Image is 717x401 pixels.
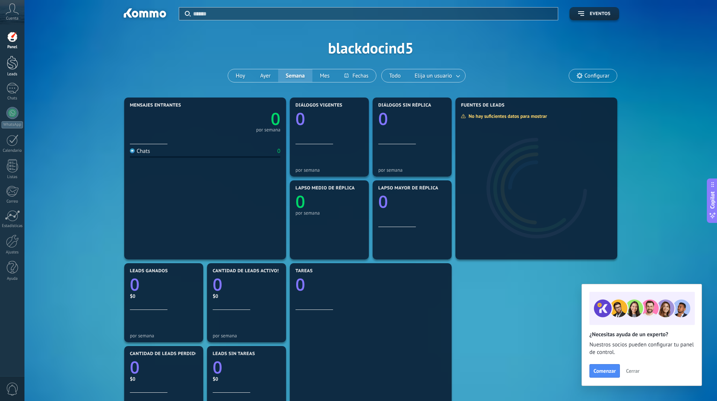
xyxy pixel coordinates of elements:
[378,107,388,130] text: 0
[130,356,140,379] text: 0
[2,276,23,281] div: Ayuda
[378,190,388,213] text: 0
[589,331,694,338] h2: ¿Necesitas ayuda de un experto?
[295,186,355,191] span: Lapso medio de réplica
[382,69,408,82] button: Todo
[295,103,343,108] span: Diálogos vigentes
[378,103,431,108] span: Diálogos sin réplica
[594,368,616,374] span: Comenzar
[2,250,23,255] div: Ajustes
[2,224,23,229] div: Estadísticas
[585,73,609,79] span: Configurar
[295,273,305,296] text: 0
[2,199,23,204] div: Correo
[709,191,716,209] span: Copilot
[130,333,198,338] div: por semana
[2,45,23,50] div: Panel
[213,333,280,338] div: por semana
[589,364,620,378] button: Comenzar
[130,356,198,379] a: 0
[378,167,446,173] div: por semana
[130,376,198,382] div: $0
[2,121,23,128] div: WhatsApp
[413,71,454,81] span: Elija un usuario
[130,293,198,299] div: $0
[295,210,363,216] div: por semana
[590,11,610,17] span: Eventos
[378,186,438,191] span: Lapso mayor de réplica
[2,72,23,77] div: Leads
[461,113,552,119] div: No hay suficientes datos para mostrar
[2,148,23,153] div: Calendario
[130,148,150,155] div: Chats
[2,96,23,101] div: Chats
[277,148,280,155] div: 0
[213,273,222,296] text: 0
[213,293,280,299] div: $0
[278,69,312,82] button: Semana
[228,69,253,82] button: Hoy
[6,16,18,21] span: Cuenta
[130,273,140,296] text: 0
[130,351,201,357] span: Cantidad de leads perdidos
[295,107,305,130] text: 0
[130,268,168,274] span: Leads ganados
[213,376,280,382] div: $0
[130,103,181,108] span: Mensajes entrantes
[312,69,337,82] button: Mes
[271,107,280,130] text: 0
[623,365,643,377] button: Cerrar
[295,273,446,296] a: 0
[589,341,694,356] span: Nuestros socios pueden configurar tu panel de control.
[130,148,135,153] img: Chats
[253,69,278,82] button: Ayer
[337,69,376,82] button: Fechas
[408,69,465,82] button: Elija un usuario
[295,268,313,274] span: Tareas
[213,356,222,379] text: 0
[295,190,305,213] text: 0
[569,7,619,20] button: Eventos
[205,107,280,130] a: 0
[295,167,363,173] div: por semana
[130,273,198,296] a: 0
[626,368,639,374] span: Cerrar
[461,103,505,108] span: Fuentes de leads
[213,268,280,274] span: Cantidad de leads activos
[213,351,255,357] span: Leads sin tareas
[213,356,280,379] a: 0
[213,273,280,296] a: 0
[256,128,280,132] div: por semana
[2,175,23,180] div: Listas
